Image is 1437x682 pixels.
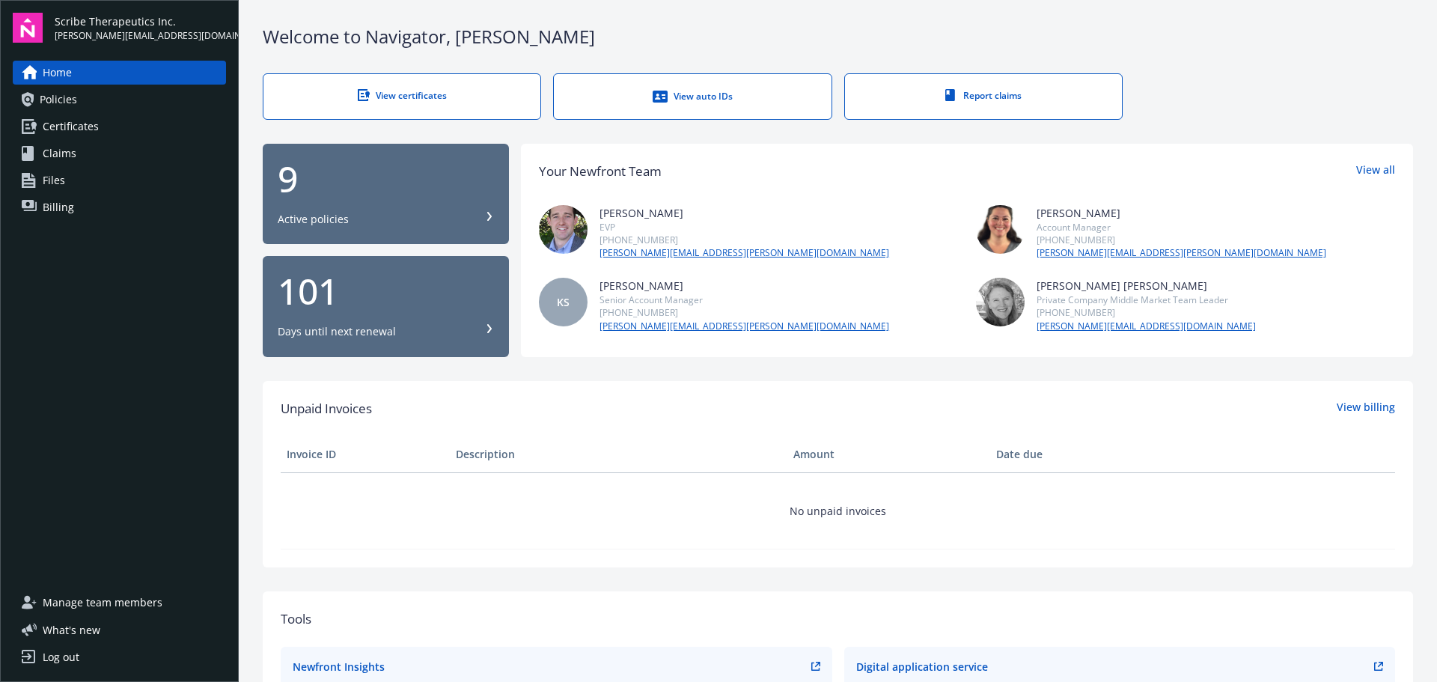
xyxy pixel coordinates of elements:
[281,472,1395,549] td: No unpaid invoices
[539,205,588,254] img: photo
[55,29,226,43] span: [PERSON_NAME][EMAIL_ADDRESS][DOMAIN_NAME]
[539,162,662,181] div: Your Newfront Team
[599,293,889,306] div: Senior Account Manager
[13,195,226,219] a: Billing
[1037,221,1326,234] div: Account Manager
[1356,162,1395,181] a: View all
[13,591,226,615] a: Manage team members
[557,294,570,310] span: KS
[13,622,124,638] button: What's new
[43,168,65,192] span: Files
[13,61,226,85] a: Home
[599,320,889,333] a: [PERSON_NAME][EMAIL_ADDRESS][PERSON_NAME][DOMAIN_NAME]
[293,659,385,675] div: Newfront Insights
[55,13,226,43] button: Scribe Therapeutics Inc.[PERSON_NAME][EMAIL_ADDRESS][DOMAIN_NAME]
[40,88,77,112] span: Policies
[263,256,509,357] button: 101Days until next renewal
[599,278,889,293] div: [PERSON_NAME]
[1037,293,1256,306] div: Private Company Middle Market Team Leader
[263,144,509,245] button: 9Active policies
[43,591,162,615] span: Manage team members
[43,61,72,85] span: Home
[43,195,74,219] span: Billing
[43,645,79,669] div: Log out
[263,73,541,120] a: View certificates
[13,88,226,112] a: Policies
[976,278,1025,326] img: photo
[1037,278,1256,293] div: [PERSON_NAME] [PERSON_NAME]
[599,234,889,246] div: [PHONE_NUMBER]
[1337,399,1395,418] a: View billing
[293,89,510,102] div: View certificates
[278,212,349,227] div: Active policies
[990,436,1159,472] th: Date due
[281,609,1395,629] div: Tools
[1037,246,1326,260] a: [PERSON_NAME][EMAIL_ADDRESS][PERSON_NAME][DOMAIN_NAME]
[1037,205,1326,221] div: [PERSON_NAME]
[1037,320,1256,333] a: [PERSON_NAME][EMAIL_ADDRESS][DOMAIN_NAME]
[787,436,990,472] th: Amount
[599,205,889,221] div: [PERSON_NAME]
[599,306,889,319] div: [PHONE_NUMBER]
[13,13,43,43] img: navigator-logo.svg
[55,13,226,29] span: Scribe Therapeutics Inc.
[584,89,801,104] div: View auto IDs
[13,115,226,138] a: Certificates
[599,221,889,234] div: EVP
[450,436,787,472] th: Description
[875,89,1092,102] div: Report claims
[278,324,396,339] div: Days until next renewal
[43,622,100,638] span: What ' s new
[43,115,99,138] span: Certificates
[553,73,832,120] a: View auto IDs
[281,399,372,418] span: Unpaid Invoices
[13,168,226,192] a: Files
[281,436,450,472] th: Invoice ID
[263,24,1413,49] div: Welcome to Navigator , [PERSON_NAME]
[1037,234,1326,246] div: [PHONE_NUMBER]
[976,205,1025,254] img: photo
[1037,306,1256,319] div: [PHONE_NUMBER]
[43,141,76,165] span: Claims
[278,273,494,309] div: 101
[856,659,988,675] div: Digital application service
[599,246,889,260] a: [PERSON_NAME][EMAIL_ADDRESS][PERSON_NAME][DOMAIN_NAME]
[278,161,494,197] div: 9
[13,141,226,165] a: Claims
[844,73,1123,120] a: Report claims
